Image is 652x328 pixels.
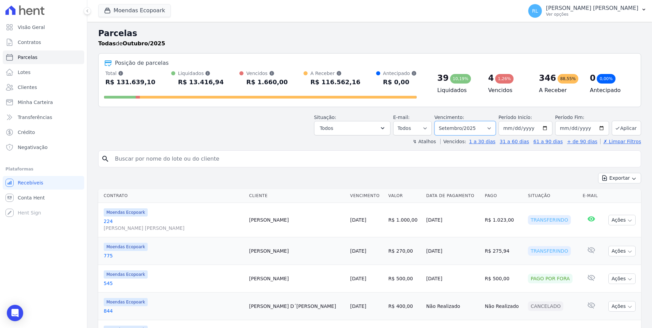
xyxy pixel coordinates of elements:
i: search [101,155,109,163]
div: Liquidados [178,70,224,77]
h4: Antecipado [590,86,630,94]
td: [DATE] [424,265,482,293]
span: Moendas Ecopoark [104,270,148,279]
span: Transferências [18,114,52,121]
a: Parcelas [3,50,84,64]
label: Situação: [314,115,336,120]
p: Ver opções [546,12,638,17]
div: 0 [590,73,596,84]
a: [DATE] [350,303,366,309]
a: 1 a 30 dias [469,139,495,144]
input: Buscar por nome do lote ou do cliente [111,152,638,166]
div: A Receber [310,70,360,77]
div: Total [105,70,155,77]
td: R$ 400,00 [386,293,424,320]
a: Minha Carteira [3,95,84,109]
button: Aplicar [612,121,641,135]
div: R$ 131.639,10 [105,77,155,88]
td: Não Realizado [482,293,525,320]
td: R$ 500,00 [386,265,424,293]
span: Clientes [18,84,37,91]
a: Contratos [3,35,84,49]
button: Exportar [598,173,641,183]
td: [PERSON_NAME] D´[PERSON_NAME] [247,293,347,320]
div: Pago por fora [528,274,573,283]
td: Não Realizado [424,293,482,320]
td: R$ 1.023,00 [482,203,525,237]
label: Período Fim: [555,114,609,121]
span: Lotes [18,69,31,76]
a: + de 90 dias [567,139,597,144]
span: [PERSON_NAME] [PERSON_NAME] [104,225,244,232]
strong: Outubro/2025 [123,40,165,47]
span: Moendas Ecopoark [104,243,148,251]
button: Moendas Ecopoark [98,4,171,17]
label: Vencimento: [434,115,464,120]
a: ✗ Limpar Filtros [600,139,641,144]
h2: Parcelas [98,27,641,40]
span: RL [532,9,538,13]
div: 346 [539,73,556,84]
td: R$ 275,94 [482,237,525,265]
a: [DATE] [350,248,366,254]
h4: Vencidos [488,86,528,94]
div: Antecipado [383,70,417,77]
div: Transferindo [528,246,571,256]
div: 39 [437,73,448,84]
span: Crédito [18,129,35,136]
td: [PERSON_NAME] [247,203,347,237]
div: Vencidos [246,70,287,77]
label: ↯ Atalhos [413,139,436,144]
button: Ações [608,273,636,284]
div: R$ 13.416,94 [178,77,224,88]
td: [DATE] [424,203,482,237]
button: Ações [608,301,636,312]
td: R$ 270,00 [386,237,424,265]
span: Todos [320,124,333,132]
a: [DATE] [350,217,366,223]
h4: Liquidados [437,86,477,94]
th: Vencimento [347,189,386,203]
label: E-mail: [393,115,410,120]
a: Conta Hent [3,191,84,205]
div: 10,19% [450,74,471,84]
a: Crédito [3,125,84,139]
a: 61 a 90 dias [533,139,563,144]
td: R$ 500,00 [482,265,525,293]
a: 775 [104,252,244,259]
td: [DATE] [424,237,482,265]
span: Moendas Ecopoark [104,298,148,306]
span: Negativação [18,144,48,151]
a: Transferências [3,110,84,124]
span: Recebíveis [18,179,43,186]
a: [DATE] [350,276,366,281]
h4: A Receber [539,86,579,94]
a: Clientes [3,80,84,94]
td: [PERSON_NAME] [247,237,347,265]
label: Vencidos: [440,139,466,144]
a: Lotes [3,65,84,79]
th: E-mail [580,189,603,203]
th: Situação [525,189,580,203]
a: Visão Geral [3,20,84,34]
a: 224[PERSON_NAME] [PERSON_NAME] [104,218,244,232]
div: Open Intercom Messenger [7,305,23,321]
td: [PERSON_NAME] [247,265,347,293]
a: 31 a 60 dias [500,139,529,144]
span: Contratos [18,39,41,46]
span: Minha Carteira [18,99,53,106]
div: 4 [488,73,494,84]
a: 545 [104,280,244,287]
div: 88,55% [558,74,579,84]
button: RL [PERSON_NAME] [PERSON_NAME] Ver opções [523,1,652,20]
th: Pago [482,189,525,203]
div: R$ 0,00 [383,77,417,88]
a: Recebíveis [3,176,84,190]
div: Cancelado [528,301,563,311]
strong: Todas [98,40,116,47]
div: Transferindo [528,215,571,225]
span: Moendas Ecopoark [104,208,148,217]
div: R$ 1.660,00 [246,77,287,88]
a: Negativação [3,140,84,154]
div: Posição de parcelas [115,59,169,67]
